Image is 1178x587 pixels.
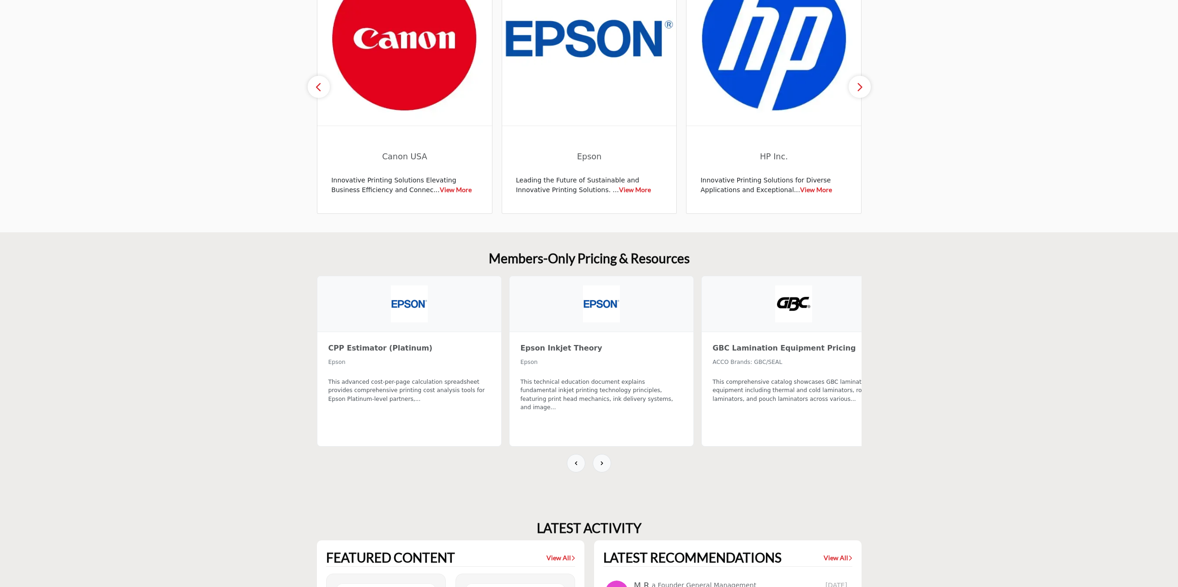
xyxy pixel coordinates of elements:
[328,343,490,357] a: CPP Estimator (Platinum)
[713,343,874,357] a: GBC Lamination Equipment Pricing
[546,553,575,563] a: View All
[516,145,663,169] a: Epson
[521,343,682,357] a: Epson Inkjet Theory
[700,175,847,195] p: Innovative Printing Solutions for Diverse Applications and Exceptional...
[521,378,682,412] p: This technical education document explains fundamental inkjet printing technology principles, fea...
[521,359,538,365] span: Epson
[328,378,490,403] p: This advanced cost-per-page calculation spreadsheet provides comprehensive printing cost analysis...
[521,343,682,353] h3: Epson Inkjet Theory
[713,359,783,365] span: ACCO Brands: GBC/SEAL
[824,553,852,563] a: View All
[619,186,651,194] a: View More
[328,343,490,353] h3: CPP Estimator (Platinum)
[331,151,478,163] span: Canon USA
[700,145,847,169] a: HP Inc.
[331,175,478,195] p: Innovative Printing Solutions Elevating Business Efficiency and Connec...
[328,359,346,365] span: Epson
[713,378,874,403] p: This comprehensive catalog showcases GBC lamination equipment including thermal and cold laminato...
[775,285,812,322] img: ACCO Brands: GBC/SEAL
[331,145,478,169] a: Canon USA
[391,285,428,322] img: Epson
[700,151,847,163] span: HP Inc.
[516,151,663,163] span: Epson
[489,251,690,266] h2: Members-Only Pricing & Resources
[516,175,663,195] p: Leading the Future of Sustainable and Innovative Printing Solutions. ...
[537,520,642,536] h2: LATEST ACTIVITY
[713,343,874,353] h3: GBC Lamination Equipment Pricing
[440,186,472,194] a: View More
[603,550,782,566] h2: LATEST RECOMMENDATIONS
[583,285,620,322] img: Epson
[326,550,455,566] h2: FEATURED CONTENT
[800,186,832,194] a: View More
